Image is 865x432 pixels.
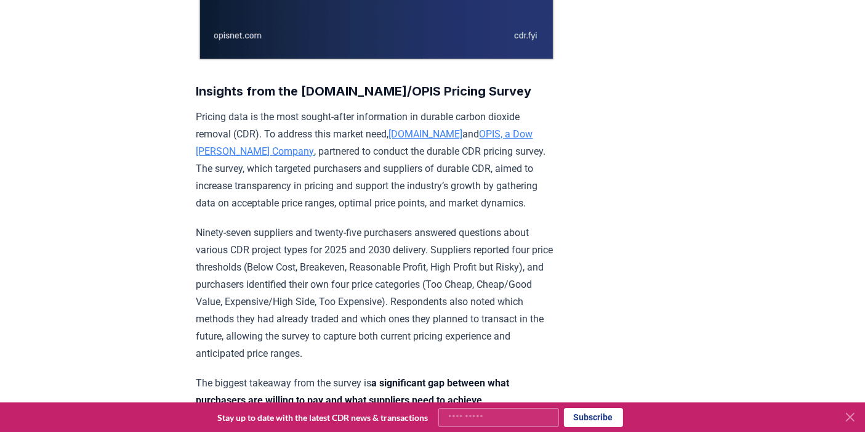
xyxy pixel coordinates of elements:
[196,375,557,426] p: The biggest takeaway from the survey is This gap is biggest for 2025 but remains substantial for ...
[196,377,510,423] strong: a significant gap between what purchasers are willing to pay and what suppliers need to achieve p...
[196,128,533,157] a: OPIS, a Dow [PERSON_NAME] Company
[389,128,463,140] a: [DOMAIN_NAME]
[196,84,532,99] strong: Insights from the [DOMAIN_NAME]/OPIS Pricing Survey
[196,224,557,362] p: Ninety-seven suppliers and twenty-five purchasers answered questions about various CDR project ty...
[196,108,557,212] p: Pricing data is the most sought-after information in durable carbon dioxide removal (CDR). To add...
